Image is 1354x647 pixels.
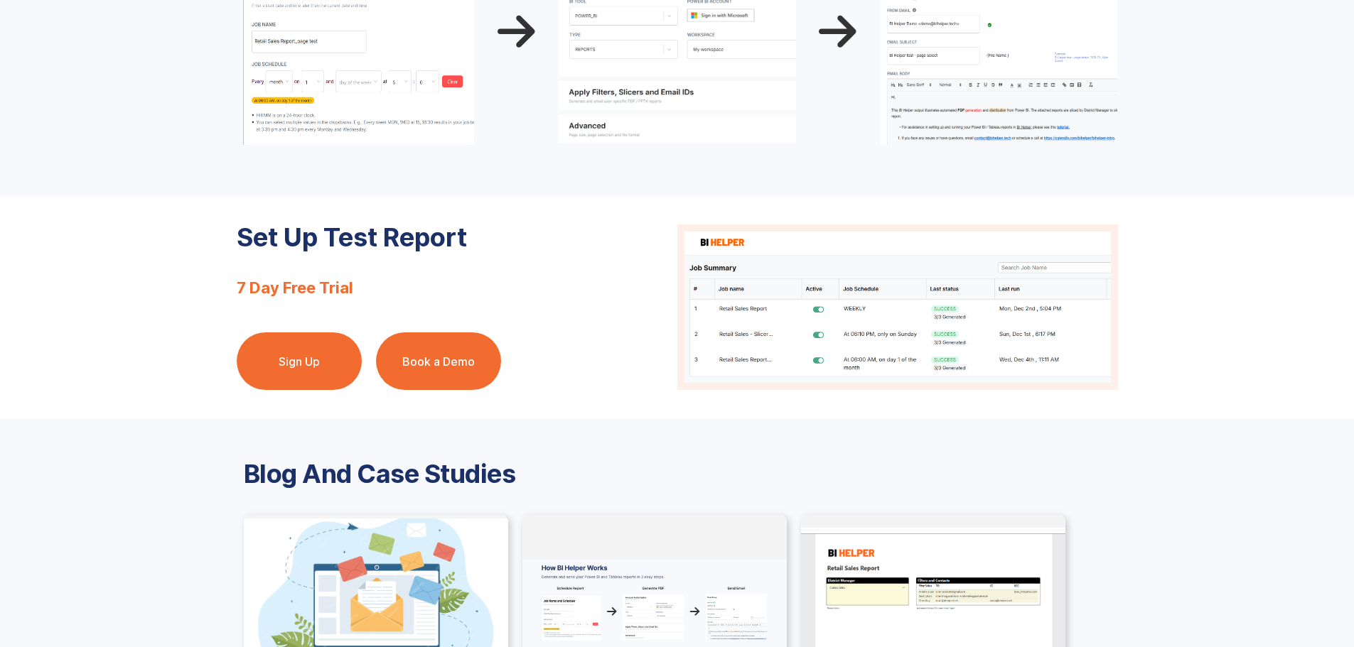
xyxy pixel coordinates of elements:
a: Book a Demo [376,332,501,390]
h3: Blog And Case Studies [244,461,1111,486]
p:  [498,25,535,39]
p:  [819,25,856,39]
a: Sign Up [237,332,362,390]
h3: Set Up Test Report [237,224,677,281]
div: 7 Day Free Trial [237,281,677,332]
